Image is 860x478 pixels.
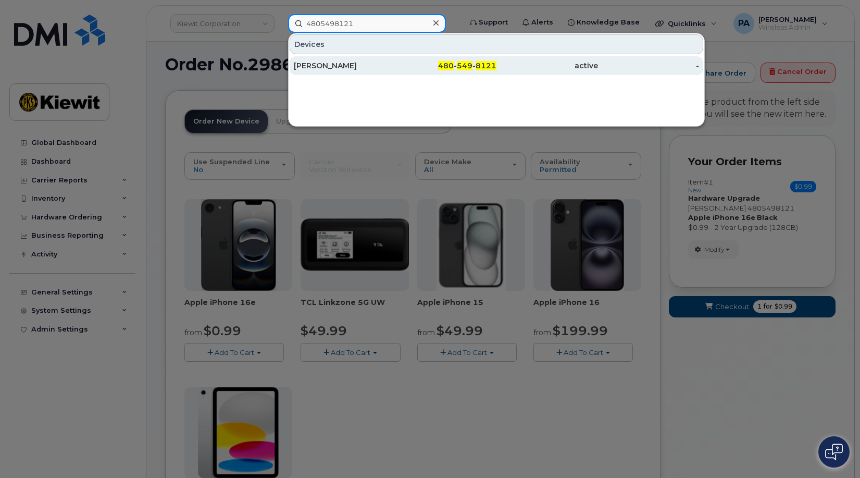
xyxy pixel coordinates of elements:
img: Open chat [825,444,843,460]
div: active [496,60,598,71]
div: Devices [290,34,703,54]
div: - - [395,60,497,71]
div: [PERSON_NAME] [294,60,395,71]
span: 8121 [476,61,496,70]
span: 549 [457,61,472,70]
a: [PERSON_NAME]480-549-8121active- [290,56,703,75]
div: - [598,60,700,71]
span: 480 [438,61,454,70]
